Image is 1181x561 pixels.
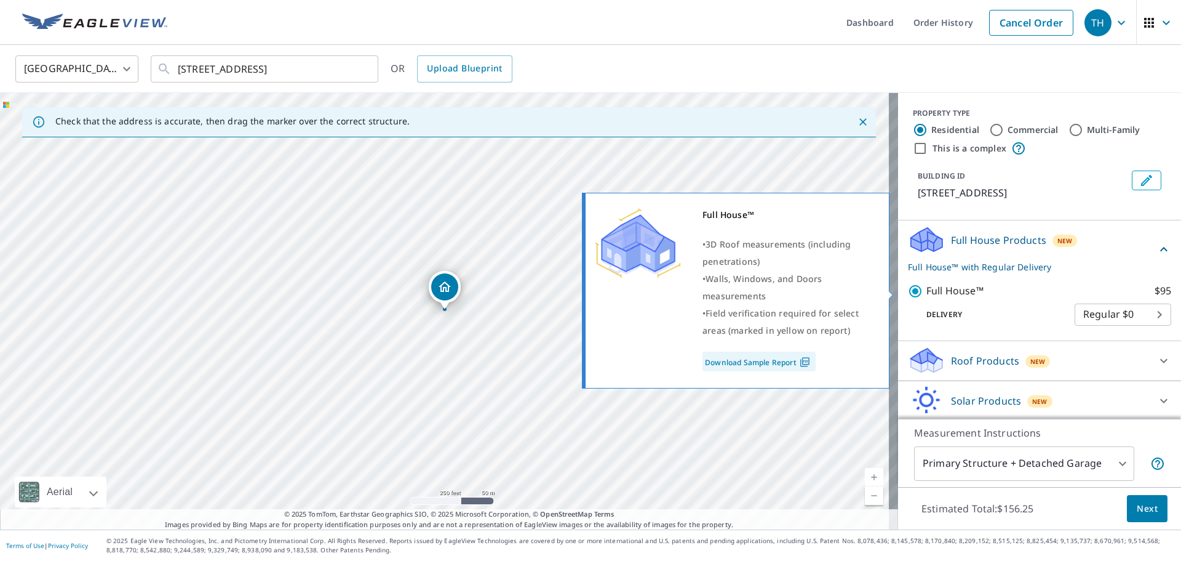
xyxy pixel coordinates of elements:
[702,236,873,270] div: •
[702,307,859,336] span: Field verification required for select areas (marked in yellow on report)
[540,509,592,519] a: OpenStreetMap
[908,346,1171,376] div: Roof ProductsNew
[15,477,106,507] div: Aerial
[931,124,979,136] label: Residential
[429,271,461,309] div: Dropped pin, building 1, Residential property, 814 Colebrook Dr Saint Louis, MO 63119
[908,386,1171,416] div: Solar ProductsNew
[702,206,873,224] div: Full House™
[284,509,614,520] span: © 2025 TomTom, Earthstar Geographics SIO, © 2025 Microsoft Corporation, ©
[702,352,816,371] a: Download Sample Report
[1132,171,1161,190] button: Edit building 1
[702,305,873,339] div: •
[951,394,1021,408] p: Solar Products
[913,108,1166,119] div: PROPERTY TYPE
[989,10,1073,36] a: Cancel Order
[1032,397,1048,406] span: New
[1008,124,1059,136] label: Commercial
[914,446,1134,481] div: Primary Structure + Detached Garage
[1057,236,1073,246] span: New
[55,116,410,127] p: Check that the address is accurate, then drag the marker over the correct structure.
[6,541,44,550] a: Terms of Use
[932,142,1006,155] label: This is a complex
[908,260,1156,273] p: Full House™ with Regular Delivery
[865,468,883,486] a: Current Level 17, Zoom In
[15,52,138,86] div: [GEOGRAPHIC_DATA]
[855,114,871,130] button: Close
[43,477,76,507] div: Aerial
[1087,124,1140,136] label: Multi-Family
[912,495,1043,522] p: Estimated Total: $156.25
[914,426,1165,440] p: Measurement Instructions
[1150,456,1165,471] span: Your report will include the primary structure and a detached garage if one exists.
[702,270,873,305] div: •
[865,486,883,505] a: Current Level 17, Zoom Out
[918,185,1127,200] p: [STREET_ADDRESS]
[797,357,813,368] img: Pdf Icon
[417,55,512,83] a: Upload Blueprint
[1137,501,1158,517] span: Next
[926,283,984,299] p: Full House™
[22,14,167,32] img: EV Logo
[1155,283,1171,299] p: $95
[48,541,88,550] a: Privacy Policy
[1030,357,1046,366] span: New
[918,171,965,181] p: BUILDING ID
[1127,495,1167,523] button: Next
[702,273,822,302] span: Walls, Windows, and Doors measurements
[908,309,1075,320] p: Delivery
[951,353,1019,368] p: Roof Products
[427,61,502,76] span: Upload Blueprint
[1075,297,1171,332] div: Regular $0
[1084,9,1111,36] div: TH
[702,238,851,267] span: 3D Roof measurements (including penetrations)
[951,233,1046,248] p: Full House Products
[391,55,512,83] div: OR
[106,536,1175,555] p: © 2025 Eagle View Technologies, Inc. and Pictometry International Corp. All Rights Reserved. Repo...
[595,206,681,280] img: Premium
[594,509,614,519] a: Terms
[6,542,88,549] p: |
[178,52,353,86] input: Search by address or latitude-longitude
[908,225,1171,273] div: Full House ProductsNewFull House™ with Regular Delivery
